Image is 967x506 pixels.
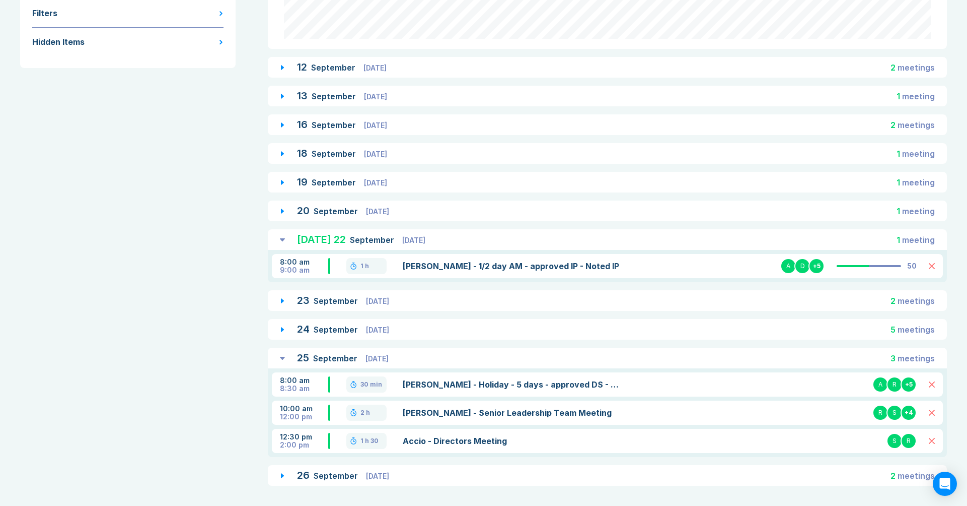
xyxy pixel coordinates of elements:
[32,7,57,19] div: Filters
[901,433,917,449] div: R
[360,437,379,445] div: 1 h 30
[32,36,85,48] div: Hidden Items
[898,120,935,130] span: meeting s
[364,178,387,187] span: [DATE]
[897,206,900,216] span: 1
[907,262,917,270] div: 50
[297,205,310,217] span: 20
[897,91,900,101] span: 1
[897,149,900,159] span: 1
[280,413,328,421] div: 12:00 pm
[312,120,358,130] span: September
[297,90,308,102] span: 13
[403,407,621,419] a: [PERSON_NAME] - Senior Leadership Team Meeting
[314,206,360,216] span: September
[402,236,425,244] span: [DATE]
[898,62,935,73] span: meeting s
[929,410,935,416] button: Delete
[297,233,346,245] span: [DATE] 22
[366,326,389,334] span: [DATE]
[297,176,308,188] span: 19
[897,177,900,187] span: 1
[312,91,358,101] span: September
[929,382,935,388] button: Delete
[933,472,957,496] div: Open Intercom Messenger
[403,260,621,272] a: [PERSON_NAME] - 1/2 day AM - approved IP - Noted IP
[364,150,387,158] span: [DATE]
[886,405,903,421] div: S
[886,376,903,393] div: R
[898,296,935,306] span: meeting s
[901,405,917,421] div: + 4
[808,258,825,274] div: + 5
[280,385,328,393] div: 8:30 am
[350,235,396,245] span: September
[403,435,621,447] a: Accio - Directors Meeting
[403,378,621,391] a: [PERSON_NAME] - Holiday - 5 days - approved DS - Noted IP
[280,376,328,385] div: 8:00 am
[280,266,328,274] div: 9:00 am
[364,92,387,101] span: [DATE]
[280,441,328,449] div: 2:00 pm
[890,325,896,335] span: 5
[897,235,900,245] span: 1
[902,177,935,187] span: meeting
[297,118,308,131] span: 16
[297,469,310,481] span: 26
[902,91,935,101] span: meeting
[890,471,896,481] span: 2
[898,325,935,335] span: meeting s
[902,149,935,159] span: meeting
[280,405,328,413] div: 10:00 am
[872,376,888,393] div: A
[314,296,360,306] span: September
[898,471,935,481] span: meeting s
[360,381,382,389] div: 30 min
[314,325,360,335] span: September
[890,62,896,73] span: 2
[314,471,360,481] span: September
[366,207,389,216] span: [DATE]
[311,62,357,73] span: September
[313,353,359,363] span: September
[901,376,917,393] div: + 5
[280,258,328,266] div: 8:00 am
[366,297,389,305] span: [DATE]
[297,323,310,335] span: 24
[890,120,896,130] span: 2
[902,206,935,216] span: meeting
[890,353,896,363] span: 3
[312,149,358,159] span: September
[890,296,896,306] span: 2
[929,438,935,444] button: Delete
[365,354,389,363] span: [DATE]
[297,147,308,159] span: 18
[898,353,935,363] span: meeting s
[363,64,387,72] span: [DATE]
[312,177,358,187] span: September
[886,433,903,449] div: S
[297,294,310,306] span: 23
[280,433,328,441] div: 12:30 pm
[360,262,369,270] div: 1 h
[929,263,935,269] button: Delete
[364,121,387,130] span: [DATE]
[902,235,935,245] span: meeting
[360,409,370,417] div: 2 h
[297,352,309,364] span: 25
[366,472,389,480] span: [DATE]
[780,258,796,274] div: A
[872,405,888,421] div: R
[297,61,307,73] span: 12
[794,258,810,274] div: D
